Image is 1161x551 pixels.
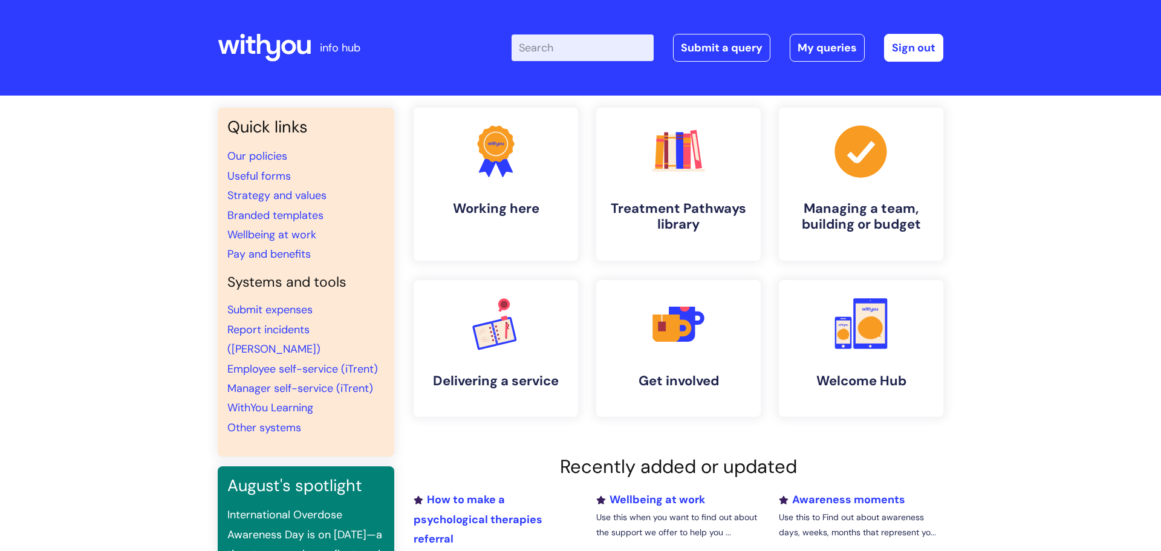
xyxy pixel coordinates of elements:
[227,247,311,261] a: Pay and benefits
[779,108,943,261] a: Managing a team, building or budget
[227,302,313,317] a: Submit expenses
[779,492,905,507] a: Awareness moments
[779,510,943,540] p: Use this to Find out about awareness days, weeks, months that represent yo...
[227,322,320,356] a: Report incidents ([PERSON_NAME])
[414,455,943,478] h2: Recently added or updated
[789,201,934,233] h4: Managing a team, building or budget
[789,373,934,389] h4: Welcome Hub
[227,188,327,203] a: Strategy and values
[606,373,751,389] h4: Get involved
[320,38,360,57] p: info hub
[423,201,568,217] h4: Working here
[596,108,761,261] a: Treatment Pathways library
[596,510,761,540] p: Use this when you want to find out about the support we offer to help you ...
[596,492,705,507] a: Wellbeing at work
[512,34,654,61] input: Search
[673,34,770,62] a: Submit a query
[414,280,578,417] a: Delivering a service
[227,400,313,415] a: WithYou Learning
[414,108,578,261] a: Working here
[227,227,316,242] a: Wellbeing at work
[606,201,751,233] h4: Treatment Pathways library
[227,149,287,163] a: Our policies
[779,280,943,417] a: Welcome Hub
[227,117,385,137] h3: Quick links
[227,208,324,223] a: Branded templates
[227,381,373,396] a: Manager self-service (iTrent)
[227,274,385,291] h4: Systems and tools
[414,492,542,546] a: How to make a psychological therapies referral
[227,169,291,183] a: Useful forms
[596,280,761,417] a: Get involved
[423,373,568,389] h4: Delivering a service
[884,34,943,62] a: Sign out
[512,34,943,62] div: | -
[227,476,385,495] h3: August's spotlight
[227,420,301,435] a: Other systems
[790,34,865,62] a: My queries
[227,362,378,376] a: Employee self-service (iTrent)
